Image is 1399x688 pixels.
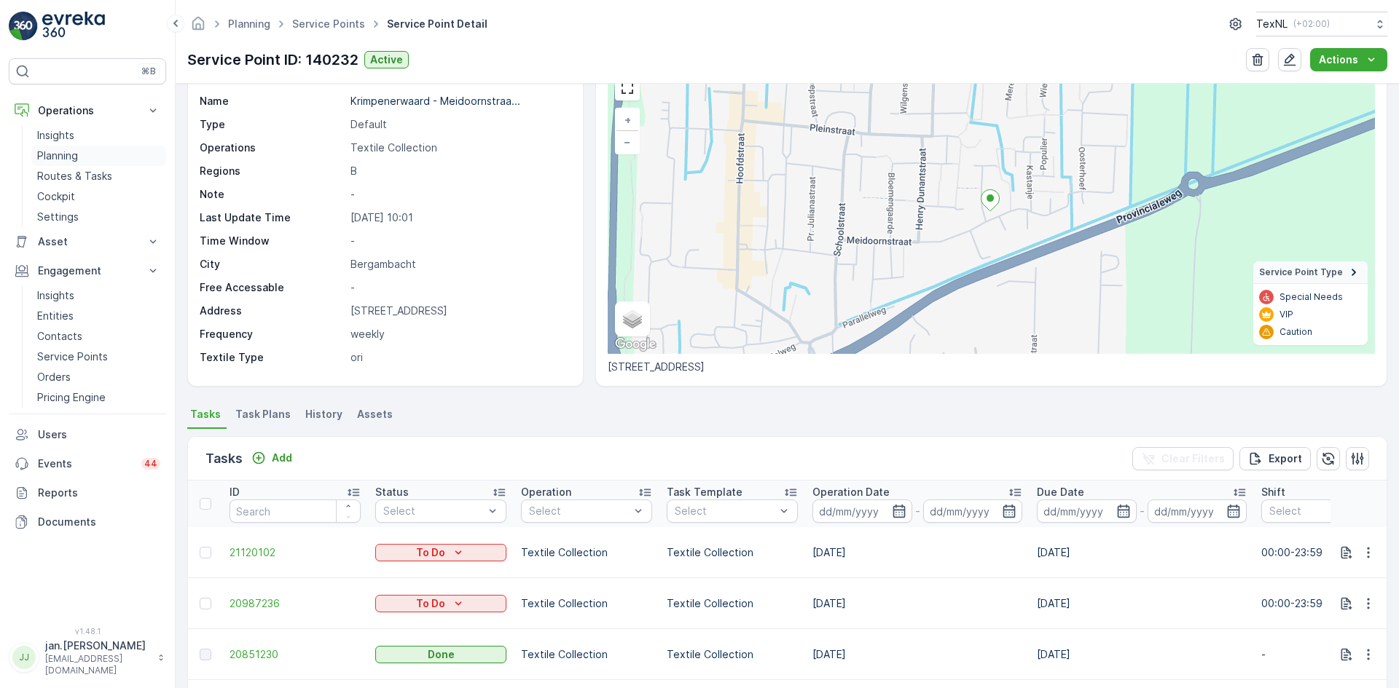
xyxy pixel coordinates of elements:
[37,329,82,344] p: Contacts
[1030,578,1254,629] td: [DATE]
[350,304,568,318] p: [STREET_ADDRESS]
[31,387,166,408] a: Pricing Engine
[812,499,912,523] input: dd/mm/yyyy
[1037,499,1137,523] input: dd/mm/yyyy
[1037,485,1084,499] p: Due Date
[190,407,221,422] span: Tasks
[200,141,345,155] p: Operations
[45,653,150,676] p: [EMAIL_ADDRESS][DOMAIN_NAME]
[200,327,345,341] p: Frequency
[37,149,78,163] p: Planning
[31,326,166,347] a: Contacts
[38,486,160,500] p: Reports
[205,448,243,469] p: Tasks
[1259,266,1343,278] span: Service Point Type
[200,94,345,108] p: Name
[246,449,298,467] button: Add
[200,257,345,272] p: City
[200,649,211,660] div: Toggle Row Selected
[9,638,166,676] button: JJjan.[PERSON_NAME][EMAIL_ADDRESS][DOMAIN_NAME]
[1269,451,1302,466] p: Export
[1310,48,1387,71] button: Actions
[42,12,105,41] img: logo_light-DOdMpM7g.png
[370,52,403,67] p: Active
[37,210,79,224] p: Settings
[38,456,133,471] p: Events
[9,12,38,41] img: logo
[383,504,484,518] p: Select
[915,502,920,520] p: -
[659,527,805,578] td: Textile Collection
[292,17,365,30] a: Service Points
[200,164,345,178] p: Regions
[200,598,211,609] div: Toggle Row Selected
[31,146,166,166] a: Planning
[200,210,345,225] p: Last Update Time
[812,485,890,499] p: Operation Date
[1293,18,1330,30] p: ( +02:00 )
[9,449,166,478] a: Events44
[659,629,805,680] td: Textile Collection
[1030,527,1254,578] td: [DATE]
[9,627,166,636] span: v 1.48.1
[1280,309,1293,320] p: VIP
[37,370,71,384] p: Orders
[9,478,166,507] a: Reports
[1239,447,1311,470] button: Export
[228,17,270,30] a: Planning
[608,360,1375,374] p: [STREET_ADDRESS]
[9,256,166,285] button: Engagement
[12,646,36,669] div: JJ
[230,596,361,611] span: 20987236
[350,187,568,202] p: -
[190,21,206,33] a: Homepage
[805,578,1030,629] td: [DATE]
[31,166,166,186] a: Routes & Tasks
[200,304,345,318] p: Address
[350,95,520,107] p: Krimpenerwaard - Meidoornstraa...
[37,288,74,303] p: Insights
[305,407,342,422] span: History
[1253,261,1368,284] summary: Service Point Type
[9,96,166,125] button: Operations
[616,77,638,99] a: View Fullscreen
[1319,52,1358,67] p: Actions
[37,309,74,323] p: Entities
[624,135,631,148] span: −
[805,527,1030,578] td: [DATE]
[384,17,490,31] span: Service Point Detail
[9,507,166,537] a: Documents
[350,234,568,248] p: -
[1256,17,1288,31] p: TexNL
[1261,485,1285,499] p: Shift
[514,629,659,680] td: Textile Collection
[375,544,506,561] button: To Do
[1256,12,1387,36] button: TexNL(+02:00)
[235,407,291,422] span: Task Plans
[350,164,568,178] p: B
[230,485,240,499] p: ID
[31,367,166,387] a: Orders
[230,545,361,560] span: 21120102
[31,125,166,146] a: Insights
[272,451,292,465] p: Add
[200,547,211,558] div: Toggle Row Selected
[375,646,506,663] button: Done
[230,499,361,523] input: Search
[350,210,568,225] p: [DATE] 10:01
[923,499,1023,523] input: dd/mm/yyyy
[9,420,166,449] a: Users
[667,485,742,499] p: Task Template
[529,504,630,518] p: Select
[200,234,345,248] p: Time Window
[611,335,659,354] img: Google
[1280,291,1343,303] p: Special Needs
[1030,629,1254,680] td: [DATE]
[31,186,166,207] a: Cockpit
[514,527,659,578] td: Textile Collection
[31,306,166,326] a: Entities
[1132,447,1234,470] button: Clear Filters
[350,280,568,295] p: -
[1140,502,1145,520] p: -
[428,647,455,662] p: Done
